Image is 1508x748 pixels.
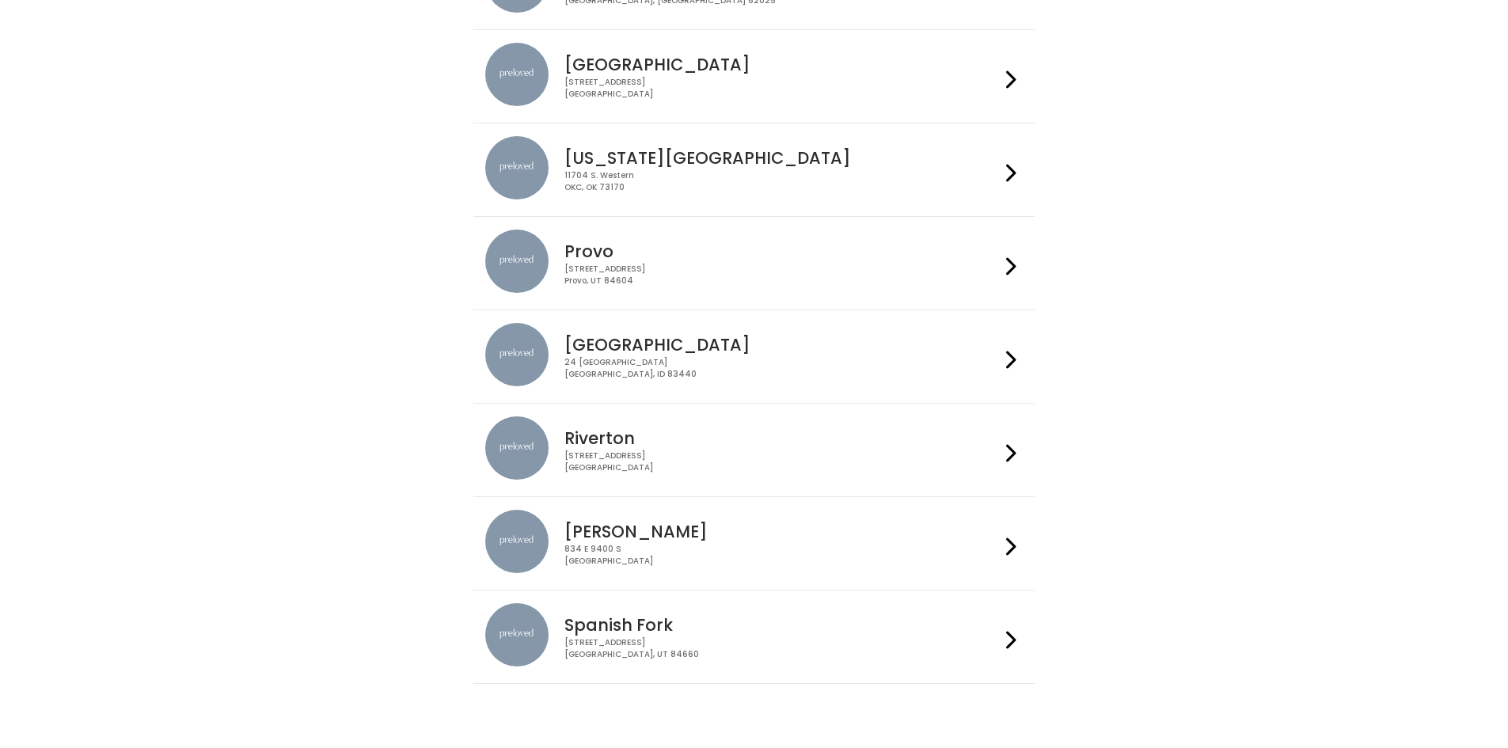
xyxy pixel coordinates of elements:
[564,55,1000,74] h4: [GEOGRAPHIC_DATA]
[564,264,1000,287] div: [STREET_ADDRESS] Provo, UT 84604
[564,522,1000,541] h4: [PERSON_NAME]
[485,510,1023,577] a: preloved location [PERSON_NAME] 834 E 9400 S[GEOGRAPHIC_DATA]
[485,416,1023,484] a: preloved location Riverton [STREET_ADDRESS][GEOGRAPHIC_DATA]
[564,450,1000,473] div: [STREET_ADDRESS] [GEOGRAPHIC_DATA]
[564,336,1000,354] h4: [GEOGRAPHIC_DATA]
[485,416,549,480] img: preloved location
[485,230,1023,297] a: preloved location Provo [STREET_ADDRESS]Provo, UT 84604
[485,43,1023,110] a: preloved location [GEOGRAPHIC_DATA] [STREET_ADDRESS][GEOGRAPHIC_DATA]
[485,136,1023,203] a: preloved location [US_STATE][GEOGRAPHIC_DATA] 11704 S. WesternOKC, OK 73170
[485,510,549,573] img: preloved location
[564,616,1000,634] h4: Spanish Fork
[485,230,549,293] img: preloved location
[564,544,1000,567] div: 834 E 9400 S [GEOGRAPHIC_DATA]
[485,603,549,666] img: preloved location
[564,429,1000,447] h4: Riverton
[564,242,1000,260] h4: Provo
[564,637,1000,660] div: [STREET_ADDRESS] [GEOGRAPHIC_DATA], UT 84660
[485,323,1023,390] a: preloved location [GEOGRAPHIC_DATA] 24 [GEOGRAPHIC_DATA][GEOGRAPHIC_DATA], ID 83440
[485,603,1023,670] a: preloved location Spanish Fork [STREET_ADDRESS][GEOGRAPHIC_DATA], UT 84660
[485,323,549,386] img: preloved location
[564,357,1000,380] div: 24 [GEOGRAPHIC_DATA] [GEOGRAPHIC_DATA], ID 83440
[485,136,549,199] img: preloved location
[564,170,1000,193] div: 11704 S. Western OKC, OK 73170
[564,149,1000,167] h4: [US_STATE][GEOGRAPHIC_DATA]
[564,77,1000,100] div: [STREET_ADDRESS] [GEOGRAPHIC_DATA]
[485,43,549,106] img: preloved location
